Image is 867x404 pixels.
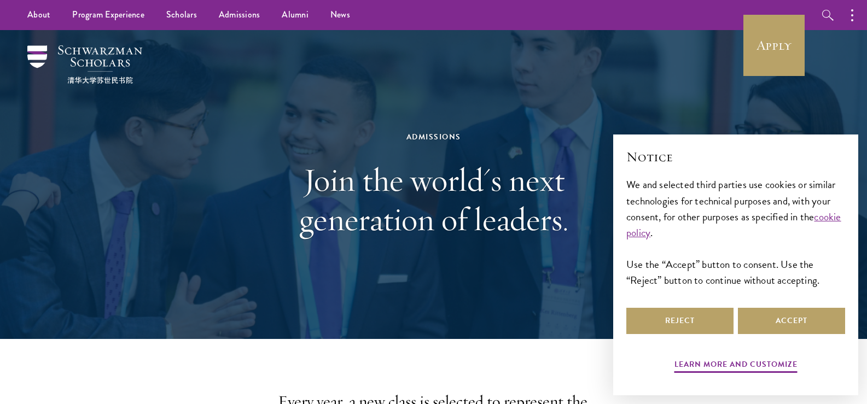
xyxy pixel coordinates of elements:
[626,177,845,288] div: We and selected third parties use cookies or similar technologies for technical purposes and, wit...
[245,130,622,144] div: Admissions
[626,148,845,166] h2: Notice
[245,160,622,239] h1: Join the world's next generation of leaders.
[743,15,805,76] a: Apply
[27,45,142,84] img: Schwarzman Scholars
[738,308,845,334] button: Accept
[626,209,841,241] a: cookie policy
[626,308,734,334] button: Reject
[674,358,798,374] button: Learn more and customize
